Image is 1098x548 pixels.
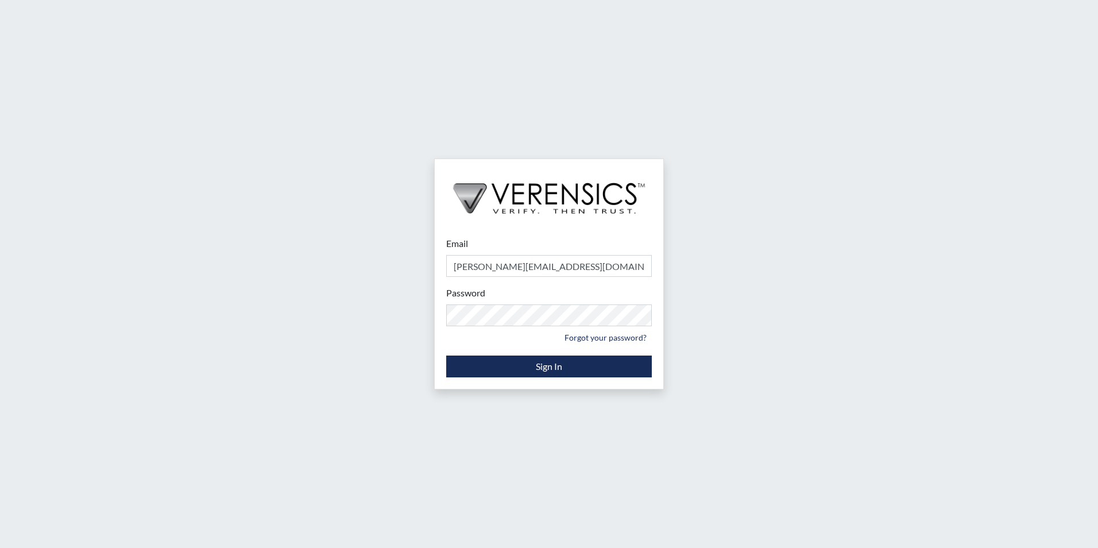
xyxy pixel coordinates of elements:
button: Sign In [446,356,652,377]
a: Forgot your password? [559,329,652,346]
label: Email [446,237,468,250]
input: Email [446,255,652,277]
img: logo-wide-black.2aad4157.png [435,159,663,226]
label: Password [446,286,485,300]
